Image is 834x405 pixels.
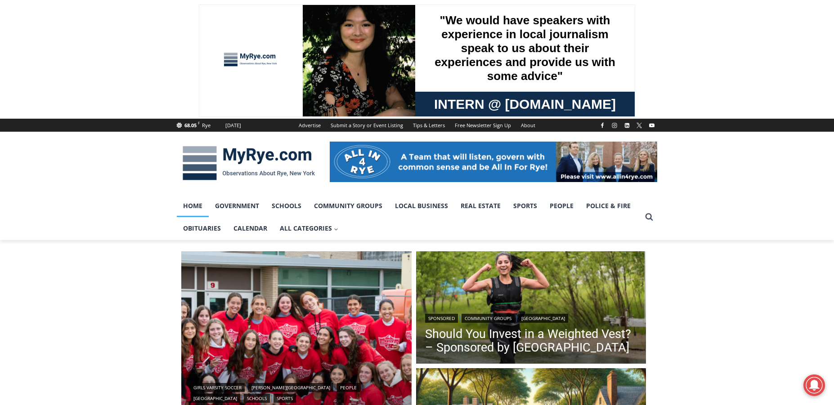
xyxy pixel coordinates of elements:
[202,121,211,129] div: Rye
[198,120,200,125] span: F
[330,142,657,182] img: All in for Rye
[543,195,580,217] a: People
[265,195,308,217] a: Schools
[93,56,132,107] div: "[PERSON_NAME]'s draw is the fine variety of pristine raw fish kept on hand"
[190,381,403,403] div: | | | | |
[177,140,321,187] img: MyRye.com
[244,394,270,403] a: Schools
[274,217,345,240] button: Child menu of All Categories
[0,90,90,112] a: Open Tues. - Sun. [PHONE_NUMBER]
[646,120,657,131] a: YouTube
[462,314,515,323] a: Community Groups
[225,121,241,129] div: [DATE]
[177,195,209,217] a: Home
[389,195,454,217] a: Local Business
[177,217,227,240] a: Obituaries
[216,87,436,112] a: Intern @ [DOMAIN_NAME]
[177,195,641,240] nav: Primary Navigation
[408,119,450,132] a: Tips & Letters
[450,119,516,132] a: Free Newsletter Sign Up
[507,195,543,217] a: Sports
[425,327,637,354] a: Should You Invest in a Weighted Vest? – Sponsored by [GEOGRAPHIC_DATA]
[641,209,657,225] button: View Search Form
[326,119,408,132] a: Submit a Story or Event Listing
[248,383,333,392] a: [PERSON_NAME][GEOGRAPHIC_DATA]
[454,195,507,217] a: Real Estate
[235,89,417,110] span: Intern @ [DOMAIN_NAME]
[227,0,425,87] div: "We would have speakers with experience in local journalism speak to us about their experiences a...
[609,120,620,131] a: Instagram
[518,314,568,323] a: [GEOGRAPHIC_DATA]
[184,122,197,129] span: 68.05
[622,120,632,131] a: Linkedin
[337,383,360,392] a: People
[425,312,637,323] div: | |
[416,251,646,366] img: (PHOTO: Runner with a weighted vest. Contributed.)
[3,93,88,127] span: Open Tues. - Sun. [PHONE_NUMBER]
[634,120,645,131] a: X
[416,251,646,366] a: Read More Should You Invest in a Weighted Vest? – Sponsored by White Plains Hospital
[294,119,540,132] nav: Secondary Navigation
[597,120,608,131] a: Facebook
[190,383,245,392] a: Girls Varsity Soccer
[425,314,458,323] a: Sponsored
[308,195,389,217] a: Community Groups
[274,394,296,403] a: Sports
[294,119,326,132] a: Advertise
[580,195,637,217] a: Police & Fire
[190,394,240,403] a: [GEOGRAPHIC_DATA]
[227,217,274,240] a: Calendar
[209,195,265,217] a: Government
[516,119,540,132] a: About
